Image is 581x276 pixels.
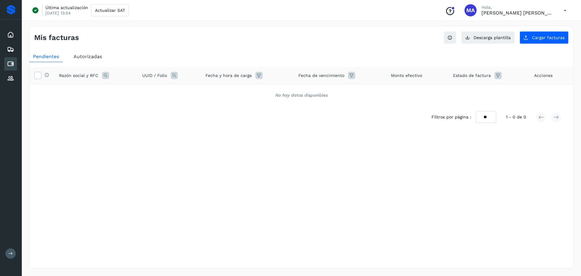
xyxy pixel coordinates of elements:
p: [DATE] 13:54 [45,10,71,16]
span: Autorizadas [74,54,102,59]
span: Razón social y RFC [59,72,98,79]
div: Proveedores [4,72,17,85]
button: Actualizar SAT [91,4,129,16]
p: Mario Alvaro Perez [481,10,554,16]
span: Pendientes [33,54,59,59]
p: Última actualización [45,5,88,10]
div: Cuentas por pagar [4,57,17,71]
span: Descarga plantilla [474,35,511,40]
span: Estado de factura [453,72,491,79]
button: Cargar facturas [520,31,569,44]
h4: Mis facturas [34,33,79,42]
span: Actualizar SAT [95,8,125,12]
button: Descarga plantilla [461,31,515,44]
span: Fecha y hora de carga [205,72,252,79]
div: Inicio [4,28,17,42]
div: Embarques [4,43,17,56]
span: Monto efectivo [391,72,422,79]
span: 1 - 0 de 0 [506,114,526,120]
span: Filtros por página : [432,114,471,120]
div: No hay datos disponibles [37,92,566,98]
span: UUID / Folio [142,72,167,79]
p: Hola, [481,5,554,10]
span: Cargar facturas [532,35,565,40]
span: Fecha de vencimiento [298,72,344,79]
span: Acciones [534,72,553,79]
